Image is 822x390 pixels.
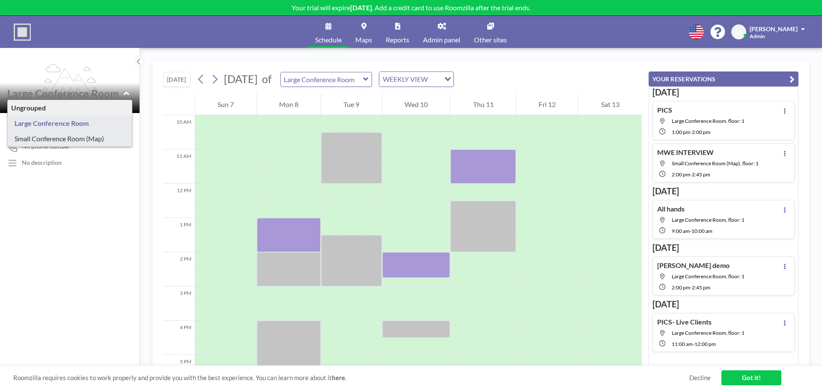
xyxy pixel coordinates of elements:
[694,341,716,347] span: 12:00 PM
[163,252,195,286] div: 2 PM
[315,36,342,43] span: Schedule
[672,129,690,135] span: 1:00 PM
[13,374,689,382] span: Roomzilla requires cookies to work properly and provide you with the best experience. You can lea...
[672,284,690,291] span: 2:00 PM
[474,36,507,43] span: Other sites
[224,72,258,85] span: [DATE]
[163,115,195,149] div: 10 AM
[672,330,745,336] span: Large Conference Room, floor: 1
[163,286,195,321] div: 3 PM
[163,355,195,389] div: 5 PM
[672,341,693,347] span: 11:00 AM
[195,94,256,115] div: Sun 7
[379,72,453,86] div: Search for option
[381,74,429,85] span: WEEKLY VIEW
[692,129,710,135] span: 2:00 PM
[690,171,692,178] span: -
[691,228,712,234] span: 10:00 AM
[382,94,450,115] div: Wed 10
[8,116,132,131] div: Large Conference Room
[652,87,795,98] h3: [DATE]
[672,171,690,178] span: 2:00 PM
[657,205,685,213] h4: All hands
[350,3,372,12] b: [DATE]
[692,171,710,178] span: 2:45 PM
[7,87,124,100] input: Large Conference Room
[657,318,712,326] h4: PICS- Live Clients
[332,374,346,381] a: here.
[386,36,409,43] span: Reports
[423,36,460,43] span: Admin panel
[355,36,372,43] span: Maps
[692,284,710,291] span: 2:45 PM
[690,129,692,135] span: -
[308,16,348,48] a: Schedule
[262,72,271,86] span: of
[672,118,745,124] span: Large Conference Room, floor: 1
[321,94,382,115] div: Tue 9
[652,186,795,196] h3: [DATE]
[689,374,711,382] a: Decline
[8,131,132,146] div: Small Conference Room (Map)
[163,218,195,252] div: 1 PM
[22,159,62,167] div: No description
[693,341,694,347] span: -
[163,321,195,355] div: 4 PM
[657,106,672,114] h4: PICS
[430,74,439,85] input: Search for option
[516,94,578,115] div: Fri 12
[690,284,692,291] span: -
[721,370,781,385] a: Got it!
[750,33,765,39] span: Admin
[163,72,190,87] button: [DATE]
[450,94,516,115] div: Thu 11
[735,28,742,36] span: RS
[649,71,798,86] button: YOUR RESERVATIONS
[578,94,642,115] div: Sat 13
[750,25,798,33] span: [PERSON_NAME]
[348,16,379,48] a: Maps
[416,16,467,48] a: Admin panel
[672,273,745,280] span: Large Conference Room, floor: 1
[672,217,745,223] span: Large Conference Room, floor: 1
[672,228,690,234] span: 9:00 AM
[163,184,195,218] div: 12 PM
[7,100,30,109] span: Floor: 1
[652,299,795,310] h3: [DATE]
[379,16,416,48] a: Reports
[690,228,691,234] span: -
[467,16,514,48] a: Other sites
[14,24,31,41] img: organization-logo
[657,148,714,157] h4: MWE INTERVIEW
[8,100,132,116] div: Ungrouped
[163,149,195,184] div: 11 AM
[652,242,795,253] h3: [DATE]
[257,94,321,115] div: Mon 8
[657,261,730,270] h4: [PERSON_NAME] demo
[281,72,363,86] input: Large Conference Room
[672,160,759,167] span: Small Conference Room (Map), floor: 1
